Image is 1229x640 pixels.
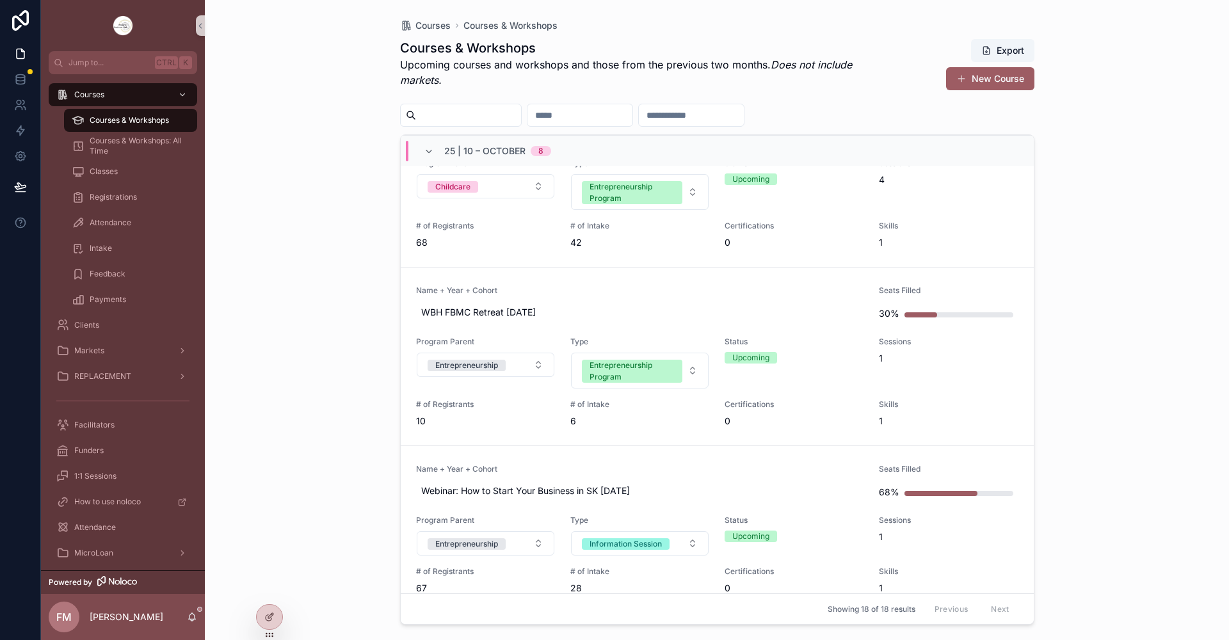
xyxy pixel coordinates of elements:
[946,67,1034,90] button: New Course
[64,109,197,132] a: Courses & Workshops
[879,531,1018,543] span: 1
[74,497,141,507] span: How to use noloco
[181,58,191,68] span: K
[49,516,197,539] a: Attendance
[416,337,555,347] span: Program Parent
[571,174,709,210] button: Select Button
[879,352,1018,365] span: 1
[570,566,709,577] span: # of Intake
[732,352,769,364] div: Upcoming
[416,464,864,474] span: Name + Year + Cohort
[879,566,1018,577] span: Skills
[56,609,72,625] span: FM
[570,515,709,525] span: Type
[401,445,1034,612] a: Name + Year + CohortWebinar: How to Start Your Business in SK [DATE]Seats Filled68%Program Parent...
[90,115,169,125] span: Courses & Workshops
[416,236,555,249] span: 68
[49,83,197,106] a: Courses
[74,420,115,430] span: Facilitators
[879,582,1018,595] span: 1
[570,399,709,410] span: # of Intake
[570,236,709,249] span: 42
[49,490,197,513] a: How to use noloco
[64,186,197,209] a: Registrations
[90,294,126,305] span: Payments
[725,337,864,347] span: Status
[879,337,1018,347] span: Sessions
[416,285,864,296] span: Name + Year + Cohort
[64,237,197,260] a: Intake
[64,288,197,311] a: Payments
[49,51,197,74] button: Jump to...CtrlK
[90,269,125,279] span: Feedback
[90,218,131,228] span: Attendance
[879,221,1018,231] span: Skills
[570,221,709,231] span: # of Intake
[90,192,137,202] span: Registrations
[879,301,899,326] div: 30%
[49,314,197,337] a: Clients
[400,57,874,88] p: Upcoming courses and workshops and those from the previous two months.
[725,399,864,410] span: Certifications
[49,339,197,362] a: Markets
[879,464,1018,474] span: Seats Filled
[90,136,184,156] span: Courses & Workshops: All Time
[416,582,555,595] span: 67
[879,285,1018,296] span: Seats Filled
[74,371,131,381] span: REPLACEMENT
[417,174,554,198] button: Select Button
[879,236,1018,249] span: 1
[732,173,769,185] div: Upcoming
[64,160,197,183] a: Classes
[400,58,852,86] em: Does not include markets.
[732,531,769,542] div: Upcoming
[416,566,555,577] span: # of Registrants
[416,515,555,525] span: Program Parent
[49,577,92,588] span: Powered by
[49,541,197,564] a: MicroLoan
[64,211,197,234] a: Attendance
[74,445,104,456] span: Funders
[879,515,1018,525] span: Sessions
[74,548,113,558] span: MicroLoan
[421,484,859,497] span: Webinar: How to Start Your Business in SK [DATE]
[828,604,915,614] span: Showing 18 of 18 results
[74,522,116,532] span: Attendance
[416,221,555,231] span: # of Registrants
[879,415,1018,428] span: 1
[570,582,709,595] span: 28
[421,306,859,319] span: WBH FBMC Retreat [DATE]
[49,439,197,462] a: Funders
[416,415,555,428] span: 10
[463,19,558,32] span: Courses & Workshops
[64,262,197,285] a: Feedback
[416,399,555,410] span: # of Registrants
[49,413,197,436] a: Facilitators
[49,365,197,388] a: REPLACEMENT
[725,415,864,428] span: 0
[725,566,864,577] span: Certifications
[538,146,543,156] div: 8
[74,320,99,330] span: Clients
[417,531,554,556] button: Select Button
[41,570,205,594] a: Powered by
[590,181,675,204] div: Entrepreneurship Program
[879,479,899,505] div: 68%
[590,360,675,383] div: Entrepreneurship Program
[571,531,709,556] button: Select Button
[879,399,1018,410] span: Skills
[74,90,104,100] span: Courses
[74,471,116,481] span: 1:1 Sessions
[90,611,163,623] p: [PERSON_NAME]
[90,166,118,177] span: Classes
[415,19,451,32] span: Courses
[570,415,709,428] span: 6
[400,19,451,32] a: Courses
[725,515,864,525] span: Status
[68,58,150,68] span: Jump to...
[879,173,1018,186] span: 4
[400,39,874,57] h1: Courses & Workshops
[435,181,470,193] div: Childcare
[971,39,1034,62] button: Export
